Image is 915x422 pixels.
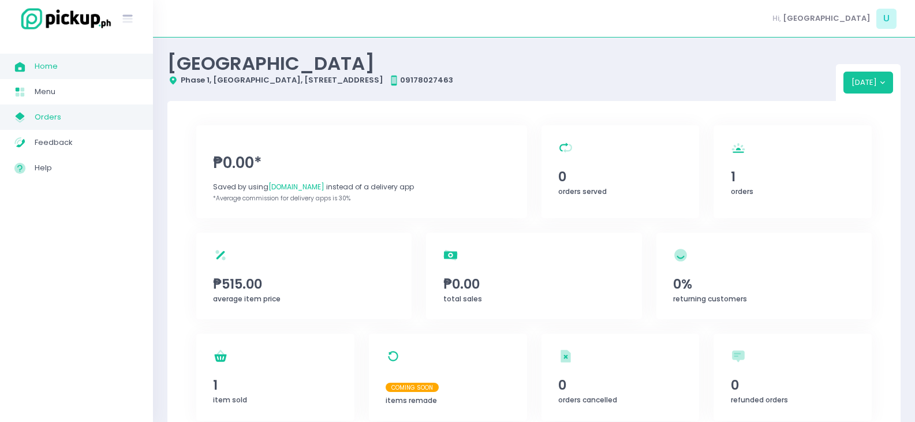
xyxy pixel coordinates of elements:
[558,375,682,395] span: 0
[167,52,836,74] div: [GEOGRAPHIC_DATA]
[731,375,855,395] span: 0
[213,395,247,405] span: item sold
[386,395,437,405] span: items remade
[714,334,872,421] a: 0refunded orders
[673,274,855,294] span: 0%
[673,294,747,304] span: returning customers
[35,160,139,175] span: Help
[167,74,836,86] div: Phase 1, [GEOGRAPHIC_DATA], [STREET_ADDRESS] 09178027463
[783,13,871,24] span: [GEOGRAPHIC_DATA]
[213,294,281,304] span: average item price
[876,9,897,29] span: U
[35,110,139,125] span: Orders
[35,135,139,150] span: Feedback
[541,125,700,218] a: 0orders served
[558,186,607,196] span: orders served
[558,395,617,405] span: orders cancelled
[35,59,139,74] span: Home
[731,167,855,186] span: 1
[14,6,113,31] img: logo
[213,274,395,294] span: ₱515.00
[35,84,139,99] span: Menu
[731,186,753,196] span: orders
[268,182,324,192] span: [DOMAIN_NAME]
[656,233,872,319] a: 0%returning customers
[558,167,682,186] span: 0
[196,334,354,421] a: 1item sold
[213,182,510,192] div: Saved by using instead of a delivery app
[843,72,894,94] button: [DATE]
[213,375,337,395] span: 1
[213,152,510,174] span: ₱0.00*
[731,395,788,405] span: refunded orders
[541,334,700,421] a: 0orders cancelled
[443,274,625,294] span: ₱0.00
[772,13,781,24] span: Hi,
[443,294,482,304] span: total sales
[386,383,439,392] span: Coming Soon
[196,233,412,319] a: ₱515.00average item price
[213,194,350,203] span: *Average commission for delivery apps is 30%
[426,233,641,319] a: ₱0.00total sales
[714,125,872,218] a: 1orders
